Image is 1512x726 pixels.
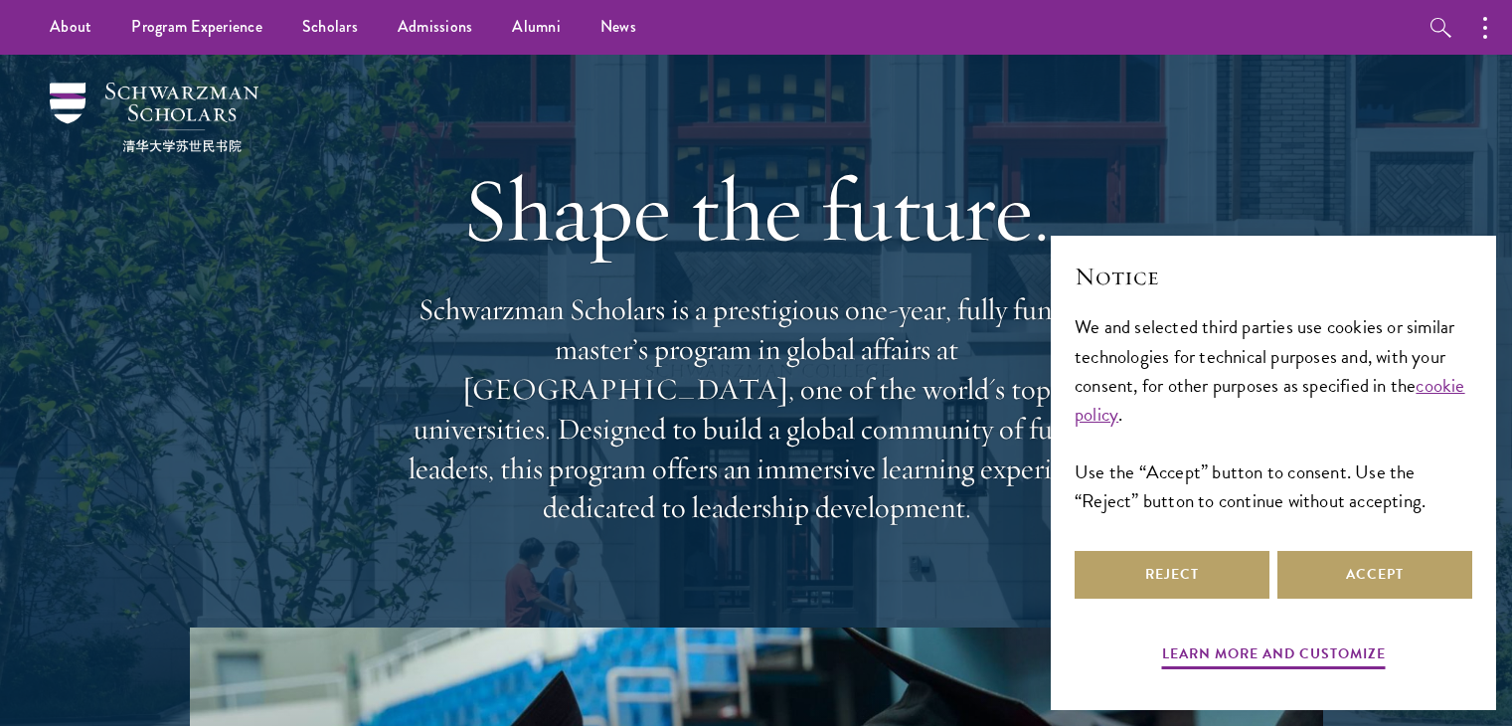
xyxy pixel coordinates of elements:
div: We and selected third parties use cookies or similar technologies for technical purposes and, wit... [1075,312,1472,514]
button: Learn more and customize [1162,641,1386,672]
h1: Shape the future. [399,154,1114,266]
button: Reject [1075,551,1269,599]
h2: Notice [1075,260,1472,293]
p: Schwarzman Scholars is a prestigious one-year, fully funded master’s program in global affairs at... [399,290,1114,528]
button: Accept [1277,551,1472,599]
a: cookie policy [1075,371,1465,429]
img: Schwarzman Scholars [50,83,258,152]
